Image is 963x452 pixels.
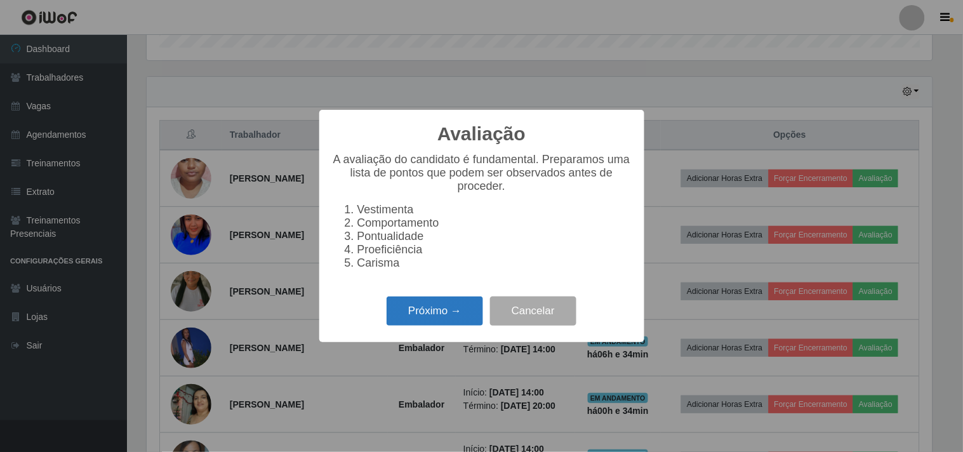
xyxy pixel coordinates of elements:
[357,230,632,243] li: Pontualidade
[332,153,632,193] p: A avaliação do candidato é fundamental. Preparamos uma lista de pontos que podem ser observados a...
[490,296,576,326] button: Cancelar
[357,243,632,256] li: Proeficiência
[437,123,526,145] h2: Avaliação
[387,296,483,326] button: Próximo →
[357,256,632,270] li: Carisma
[357,216,632,230] li: Comportamento
[357,203,632,216] li: Vestimenta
